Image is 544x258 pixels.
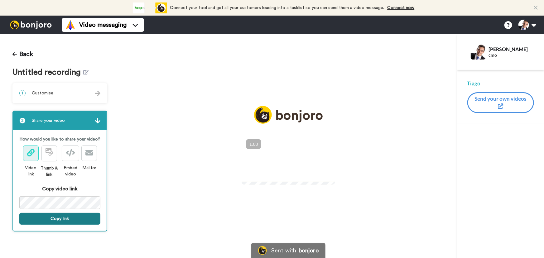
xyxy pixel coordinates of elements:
div: Video link [23,165,39,177]
div: [PERSON_NAME] [489,46,534,52]
img: bj-logo-header-white.svg [7,21,54,29]
img: arrow.svg [95,91,100,96]
a: Bonjoro LogoSent withbonjoro [251,243,325,258]
div: bonjoro [299,248,319,253]
div: Mailto: [81,165,97,171]
div: animation [133,2,167,13]
span: Video messaging [79,21,127,29]
span: Connect your tool and get all your customers loading into a tasklist so you can send them a video... [170,6,384,10]
div: 1Customise [12,83,107,103]
div: cmo [489,53,534,58]
span: 1 [19,90,26,96]
button: Back [12,47,33,62]
img: Bonjoro Logo [258,246,267,255]
div: Thumb & link [39,165,60,178]
img: arrow.svg [95,118,100,123]
img: vm-color.svg [65,20,75,30]
div: Sent with [271,248,296,253]
span: 2 [19,117,26,124]
div: Copy video link [19,185,100,193]
img: logo_full.png [254,106,323,124]
p: How would you like to share your video? [19,136,100,142]
button: Copy link [19,213,100,225]
span: Customise [32,90,53,96]
span: Untitled recording [12,68,84,77]
div: Tiago [467,80,534,87]
button: Send your own videos [467,92,534,113]
span: Share your video [32,117,65,124]
img: Full screen [323,170,330,176]
a: Connect now [388,6,415,10]
img: Profile Image [471,45,486,60]
div: Embed video [60,165,81,177]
